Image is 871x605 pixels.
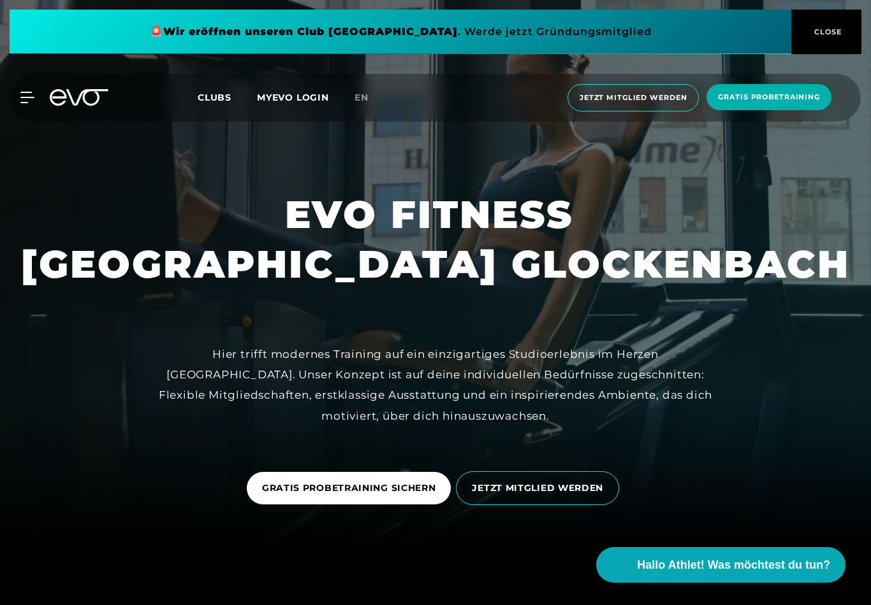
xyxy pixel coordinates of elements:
button: Hallo Athlet! Was möchtest du tun? [596,547,845,583]
span: Hallo Athlet! Was möchtest du tun? [637,557,830,574]
button: CLOSE [791,10,861,54]
span: GRATIS PROBETRAINING SICHERN [262,481,436,495]
span: Gratis Probetraining [718,92,820,103]
a: MYEVO LOGIN [257,92,329,103]
span: Jetzt Mitglied werden [580,92,687,103]
span: CLOSE [811,26,842,38]
a: GRATIS PROBETRAINING SICHERN [247,462,457,514]
div: Hier trifft modernes Training auf ein einzigartiges Studioerlebnis im Herzen [GEOGRAPHIC_DATA]. U... [149,344,722,426]
a: Jetzt Mitglied werden [564,84,703,111]
h1: EVO FITNESS [GEOGRAPHIC_DATA] GLOCKENBACH [21,190,850,289]
a: en [355,90,384,105]
a: Clubs [198,91,257,103]
span: JETZT MITGLIED WERDEN [472,481,603,495]
a: JETZT MITGLIED WERDEN [456,462,624,515]
span: Clubs [198,92,231,103]
a: Gratis Probetraining [703,84,835,111]
span: en [355,92,369,103]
